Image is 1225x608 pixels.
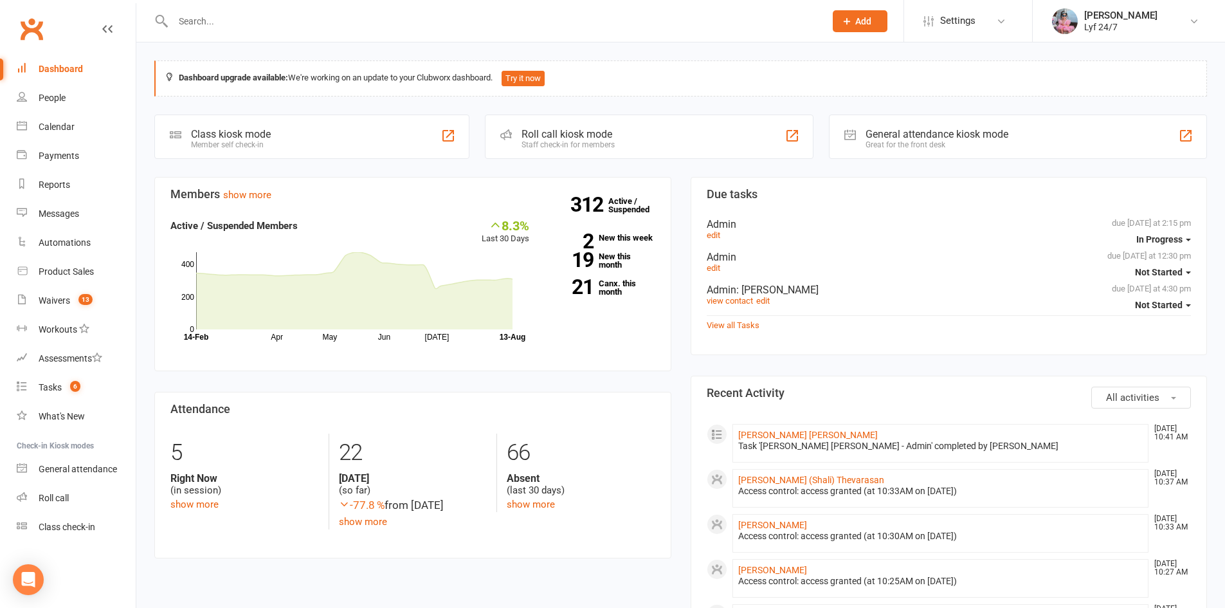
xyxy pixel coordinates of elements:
[1091,387,1191,409] button: All activities
[707,251,1192,263] div: Admin
[1136,228,1191,251] button: In Progress
[866,140,1008,149] div: Great for the front desk
[17,228,136,257] a: Automations
[482,218,529,246] div: Last 30 Days
[17,315,136,344] a: Workouts
[1084,10,1157,21] div: [PERSON_NAME]
[707,296,753,306] a: view contact
[39,493,69,503] div: Roll call
[1148,515,1190,531] time: [DATE] 10:33 AM
[17,170,136,199] a: Reports
[169,12,816,30] input: Search...
[1135,267,1183,277] span: Not Started
[39,382,62,392] div: Tasks
[70,381,80,392] span: 6
[738,486,1143,497] div: Access control: access granted (at 10:33AM on [DATE])
[736,284,819,296] span: : [PERSON_NAME]
[507,472,655,484] strong: Absent
[39,295,70,306] div: Waivers
[13,564,44,595] div: Open Intercom Messenger
[170,434,319,472] div: 5
[855,16,871,26] span: Add
[170,403,655,416] h3: Attendance
[707,263,720,273] a: edit
[339,472,487,484] strong: [DATE]
[17,113,136,142] a: Calendar
[549,252,655,269] a: 19New this month
[39,151,79,161] div: Payments
[39,93,66,103] div: People
[549,250,594,270] strong: 19
[738,576,1143,587] div: Access control: access granted (at 10:25AM on [DATE])
[39,180,70,190] div: Reports
[17,199,136,228] a: Messages
[179,73,288,82] strong: Dashboard upgrade available:
[17,484,136,513] a: Roll call
[522,128,615,140] div: Roll call kiosk mode
[1135,293,1191,317] button: Not Started
[707,188,1192,201] h3: Due tasks
[1052,8,1078,34] img: thumb_image1747747990.png
[17,455,136,484] a: General attendance kiosk mode
[1136,234,1183,244] span: In Progress
[17,142,136,170] a: Payments
[756,296,770,306] a: edit
[707,387,1192,400] h3: Recent Activity
[1135,261,1191,284] button: Not Started
[170,188,655,201] h3: Members
[170,220,298,232] strong: Active / Suspended Members
[17,84,136,113] a: People
[39,208,79,219] div: Messages
[738,441,1143,452] div: Task '[PERSON_NAME] [PERSON_NAME] - Admin' completed by [PERSON_NAME]
[17,344,136,373] a: Assessments
[707,230,720,240] a: edit
[522,140,615,149] div: Staff check-in for members
[507,499,555,510] a: show more
[866,128,1008,140] div: General attendance kiosk mode
[17,373,136,402] a: Tasks 6
[833,10,887,32] button: Add
[1135,300,1183,310] span: Not Started
[1106,392,1159,403] span: All activities
[339,516,387,528] a: show more
[17,286,136,315] a: Waivers 13
[39,237,91,248] div: Automations
[707,320,759,330] a: View all Tasks
[39,353,102,364] div: Assessments
[17,257,136,286] a: Product Sales
[339,499,385,511] span: -77.8 %
[608,187,665,223] a: 312Active / Suspended
[170,499,219,510] a: show more
[482,218,529,232] div: 8.3%
[738,565,807,575] a: [PERSON_NAME]
[549,279,655,296] a: 21Canx. this month
[39,411,85,421] div: What's New
[15,13,48,45] a: Clubworx
[17,513,136,542] a: Class kiosk mode
[170,472,319,484] strong: Right Now
[39,522,95,532] div: Class check-in
[78,294,93,305] span: 13
[39,122,75,132] div: Calendar
[738,475,884,485] a: [PERSON_NAME] (Shali) Thevarasan
[191,140,271,149] div: Member self check-in
[507,434,655,472] div: 66
[549,234,655,242] a: 2New this week
[154,60,1207,97] div: We're working on an update to your Clubworx dashboard.
[940,6,975,35] span: Settings
[549,232,594,251] strong: 2
[339,472,487,497] div: (so far)
[39,64,83,74] div: Dashboard
[39,266,94,277] div: Product Sales
[191,128,271,140] div: Class kiosk mode
[1148,425,1190,441] time: [DATE] 10:41 AM
[707,284,1192,296] div: Admin
[1084,21,1157,33] div: Lyf 24/7
[549,277,594,297] strong: 21
[502,71,545,86] button: Try it now
[39,324,77,335] div: Workouts
[339,497,487,514] div: from [DATE]
[39,464,117,474] div: General attendance
[170,472,319,497] div: (in session)
[1148,560,1190,576] time: [DATE] 10:27 AM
